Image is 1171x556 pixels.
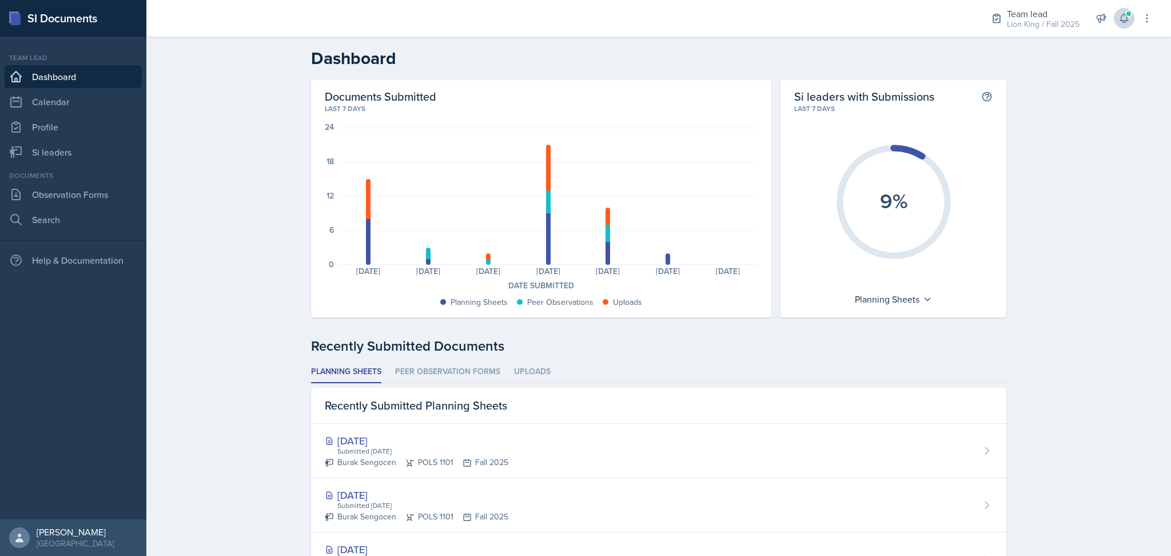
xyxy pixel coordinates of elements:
[5,208,142,231] a: Search
[5,170,142,181] div: Documents
[5,65,142,88] a: Dashboard
[395,361,500,383] li: Peer Observation Forms
[329,260,334,268] div: 0
[1007,18,1080,30] div: Lion King / Fall 2025
[325,89,758,104] h2: Documents Submitted
[329,226,334,234] div: 6
[325,511,508,523] div: Burak Sengocen POLS 1101 Fall 2025
[879,186,907,216] text: 9%
[311,336,1006,356] div: Recently Submitted Documents
[336,501,508,511] div: Submitted [DATE]
[336,446,508,456] div: Submitted [DATE]
[311,361,381,383] li: Planning Sheets
[527,296,594,308] div: Peer Observations
[5,249,142,272] div: Help & Documentation
[638,267,698,275] div: [DATE]
[399,267,459,275] div: [DATE]
[326,192,334,200] div: 12
[698,267,758,275] div: [DATE]
[311,48,1006,69] h2: Dashboard
[325,280,758,292] div: Date Submitted
[311,478,1006,533] a: [DATE] Submitted [DATE] Burak SengocenPOLS 1101Fall 2025
[311,424,1006,478] a: [DATE] Submitted [DATE] Burak SengocenPOLS 1101Fall 2025
[5,53,142,63] div: Team lead
[325,123,334,131] div: 24
[325,487,508,503] div: [DATE]
[5,141,142,164] a: Si leaders
[794,89,934,104] h2: Si leaders with Submissions
[338,267,399,275] div: [DATE]
[37,538,114,549] div: [GEOGRAPHIC_DATA]
[326,157,334,165] div: 18
[37,526,114,538] div: [PERSON_NAME]
[451,296,508,308] div: Planning Sheets
[518,267,578,275] div: [DATE]
[459,267,519,275] div: [DATE]
[613,296,642,308] div: Uploads
[578,267,638,275] div: [DATE]
[794,104,993,114] div: Last 7 days
[311,388,1006,424] div: Recently Submitted Planning Sheets
[1007,7,1080,21] div: Team lead
[5,183,142,206] a: Observation Forms
[5,116,142,138] a: Profile
[325,104,758,114] div: Last 7 days
[849,290,938,308] div: Planning Sheets
[325,433,508,448] div: [DATE]
[5,90,142,113] a: Calendar
[514,361,551,383] li: Uploads
[325,456,508,468] div: Burak Sengocen POLS 1101 Fall 2025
